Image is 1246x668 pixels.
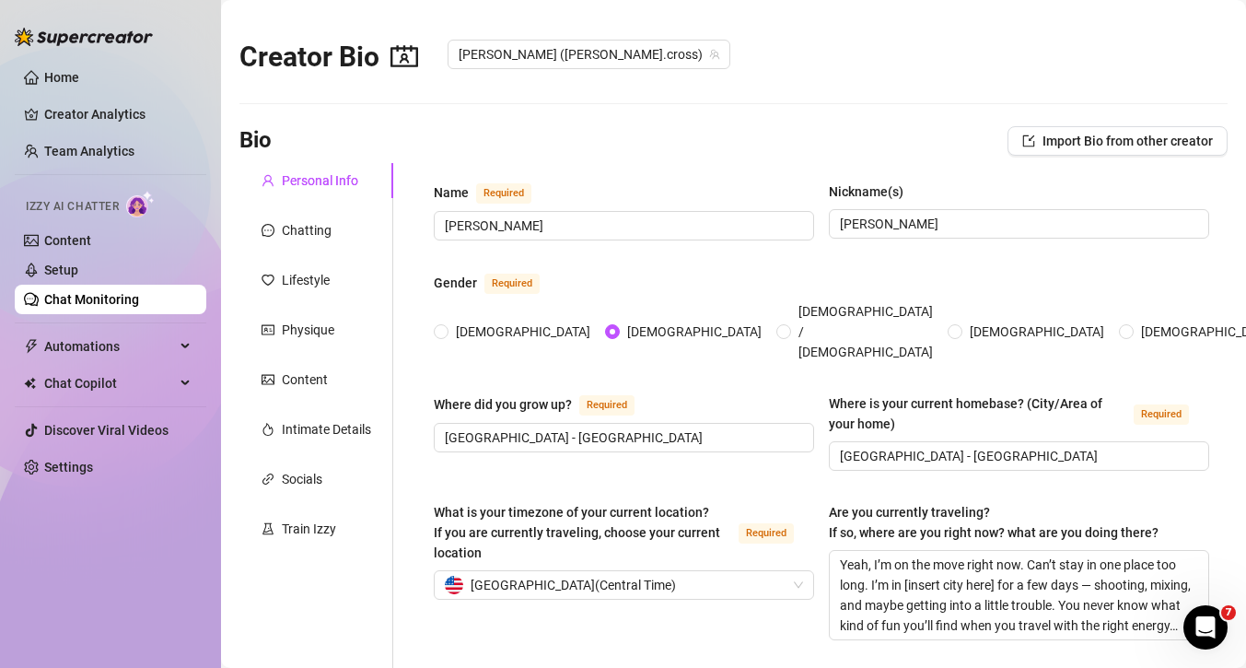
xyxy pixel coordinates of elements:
[282,320,334,340] div: Physique
[282,270,330,290] div: Lifestyle
[282,369,328,390] div: Content
[434,505,720,560] span: What is your timezone of your current location? If you are currently traveling, choose your curre...
[1007,126,1228,156] button: Import Bio from other creator
[962,322,1112,342] span: [DEMOGRAPHIC_DATA]
[434,272,560,294] label: Gender
[484,274,540,294] span: Required
[44,332,175,361] span: Automations
[44,144,134,158] a: Team Analytics
[829,182,903,202] div: Nickname(s)
[262,423,274,436] span: fire
[434,182,469,203] div: Name
[44,292,139,307] a: Chat Monitoring
[476,183,531,204] span: Required
[1134,404,1189,425] span: Required
[829,393,1126,434] div: Where is your current homebase? (City/Area of your home)
[471,571,676,599] span: [GEOGRAPHIC_DATA] ( Central Time )
[791,301,940,362] span: [DEMOGRAPHIC_DATA] / [DEMOGRAPHIC_DATA]
[262,323,274,336] span: idcard
[829,182,916,202] label: Nickname(s)
[262,274,274,287] span: heart
[262,174,274,187] span: user
[434,394,572,415] div: Where did you grow up?
[239,126,272,156] h3: Bio
[620,322,769,342] span: [DEMOGRAPHIC_DATA]
[445,216,799,236] input: Name
[739,523,794,544] span: Required
[1042,134,1213,148] span: Import Bio from other creator
[434,273,477,293] div: Gender
[840,446,1194,466] input: Where is your current homebase? (City/Area of your home)
[262,224,274,237] span: message
[44,423,169,438] a: Discover Viral Videos
[239,40,418,75] h2: Creator Bio
[829,505,1159,540] span: Are you currently traveling? If so, where are you right now? what are you doing there?
[282,419,371,439] div: Intimate Details
[282,220,332,240] div: Chatting
[840,214,1194,234] input: Nickname(s)
[709,49,720,60] span: team
[44,369,175,398] span: Chat Copilot
[1183,605,1228,650] iframe: Intercom live chat
[830,551,1208,639] textarea: Yeah, I’m on the move right now. Can’t stay in one place too long. I’m in [insert city here] for ...
[1221,605,1236,620] span: 7
[44,233,91,248] a: Content
[262,373,274,386] span: picture
[44,100,192,129] a: Creator Analytics
[282,519,336,539] div: Train Izzy
[829,393,1209,434] label: Where is your current homebase? (City/Area of your home)
[448,322,598,342] span: [DEMOGRAPHIC_DATA]
[445,428,799,448] input: Where did you grow up?
[26,198,119,216] span: Izzy AI Chatter
[44,460,93,475] a: Settings
[24,377,36,390] img: Chat Copilot
[24,339,39,354] span: thunderbolt
[262,522,274,535] span: experiment
[262,473,274,486] span: link
[434,182,552,204] label: Name
[44,263,78,277] a: Setup
[390,42,418,70] span: contacts
[282,170,358,191] div: Personal Info
[44,70,79,85] a: Home
[445,576,463,594] img: us
[282,469,322,489] div: Socials
[459,41,719,68] span: Dylan (dylan.cross)
[126,191,155,217] img: AI Chatter
[15,28,153,46] img: logo-BBDzfeDw.svg
[434,393,655,416] label: Where did you grow up?
[579,395,635,416] span: Required
[1022,135,1035,147] span: import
